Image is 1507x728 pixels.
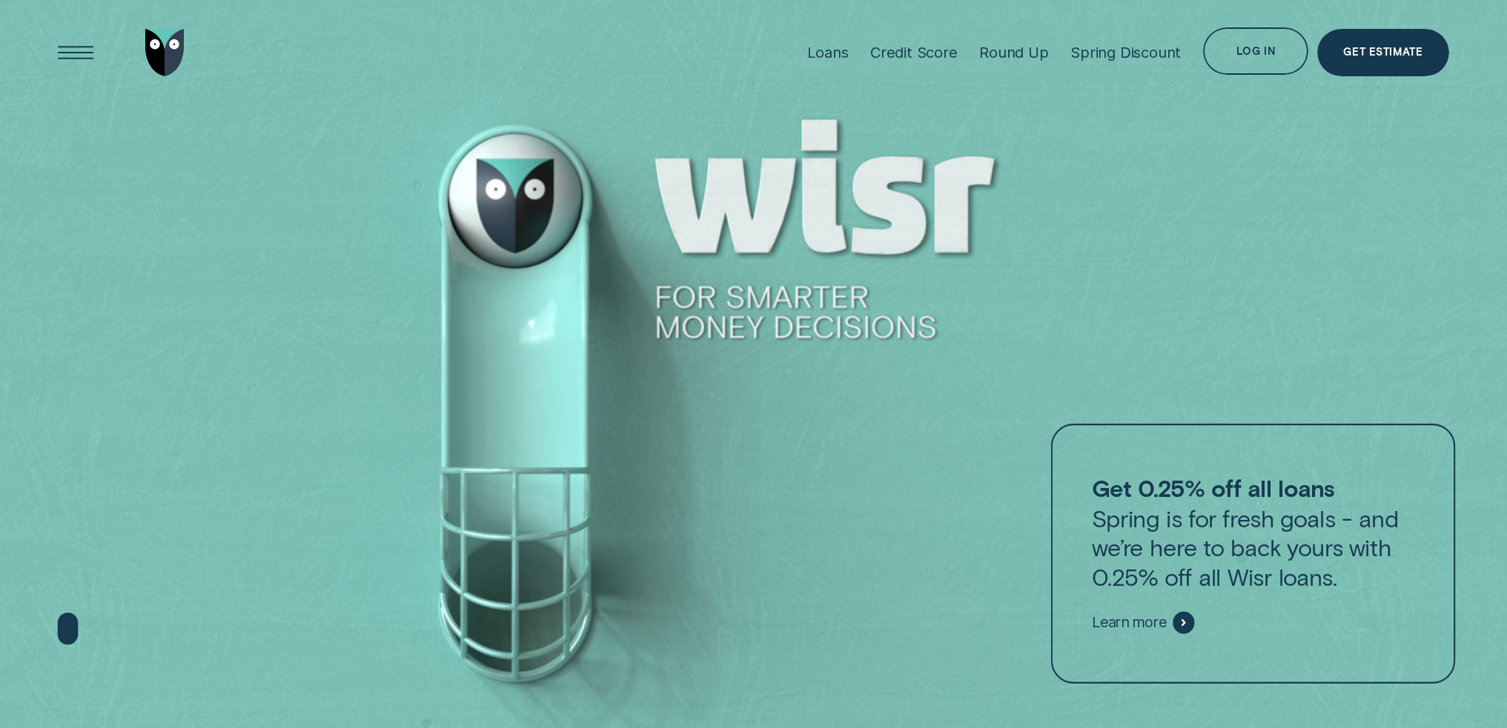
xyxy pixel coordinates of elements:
[1092,474,1414,592] p: Spring is for fresh goals - and we’re here to back yours with 0.25% off all Wisr loans.
[870,43,958,61] div: Credit Score
[1203,27,1308,75] button: Log in
[145,29,185,76] img: Wisr
[1317,29,1449,76] a: Get Estimate
[52,29,99,76] button: Open Menu
[1051,424,1456,684] a: Get 0.25% off all loansSpring is for fresh goals - and we’re here to back yours with 0.25% off al...
[1070,43,1181,61] div: Spring Discount
[1092,474,1334,502] strong: Get 0.25% off all loans
[807,43,848,61] div: Loans
[979,43,1048,61] div: Round Up
[1092,614,1167,632] span: Learn more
